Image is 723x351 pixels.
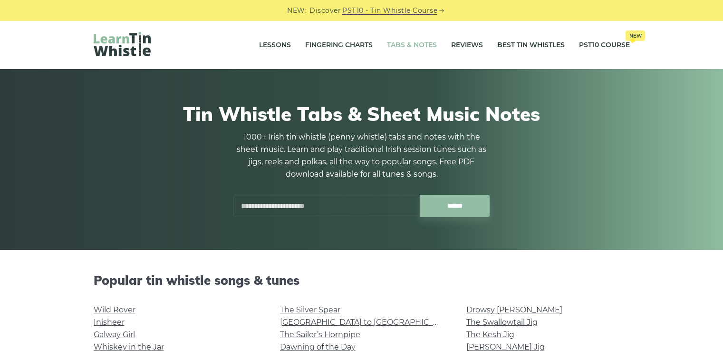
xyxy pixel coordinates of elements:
img: LearnTinWhistle.com [94,32,151,56]
a: Galway Girl [94,330,135,339]
a: Lessons [259,33,291,57]
a: Inisheer [94,318,125,327]
a: Fingering Charts [305,33,373,57]
span: New [626,30,645,41]
a: Tabs & Notes [387,33,437,57]
a: Drowsy [PERSON_NAME] [466,305,562,314]
p: 1000+ Irish tin whistle (penny whistle) tabs and notes with the sheet music. Learn and play tradi... [233,131,490,181]
a: The Swallowtail Jig [466,318,538,327]
h1: Tin Whistle Tabs & Sheet Music Notes [94,102,630,125]
h2: Popular tin whistle songs & tunes [94,273,630,288]
a: Reviews [451,33,483,57]
a: Best Tin Whistles [497,33,565,57]
a: Wild Rover [94,305,135,314]
a: [GEOGRAPHIC_DATA] to [GEOGRAPHIC_DATA] [280,318,455,327]
a: The Sailor’s Hornpipe [280,330,360,339]
a: PST10 CourseNew [579,33,630,57]
a: The Silver Spear [280,305,340,314]
a: The Kesh Jig [466,330,514,339]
